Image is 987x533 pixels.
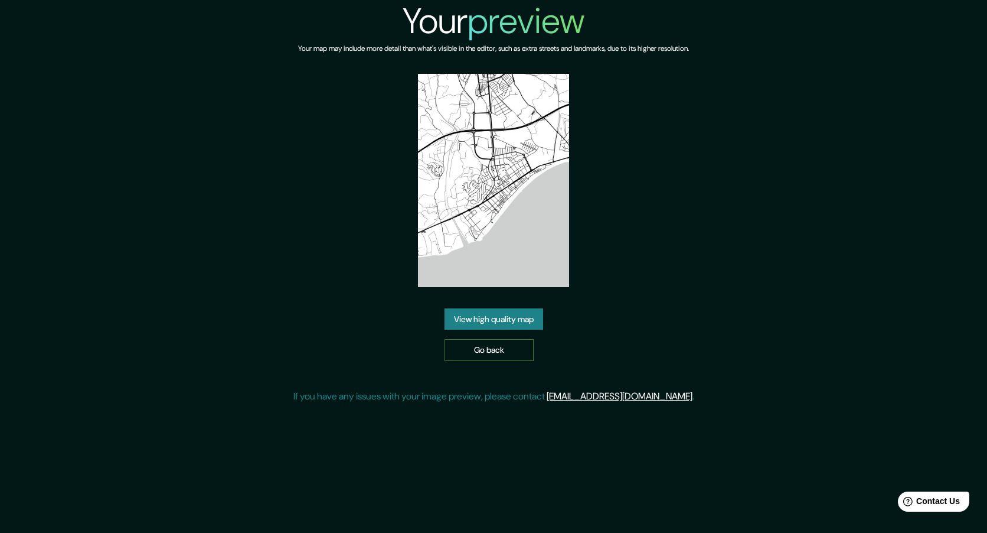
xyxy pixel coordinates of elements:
[445,308,543,330] a: View high quality map
[293,389,694,404] p: If you have any issues with your image preview, please contact .
[445,339,534,361] a: Go back
[418,74,568,287] img: created-map-preview
[298,43,689,55] h6: Your map may include more detail than what's visible in the editor, such as extra streets and lan...
[547,390,692,402] a: [EMAIL_ADDRESS][DOMAIN_NAME]
[882,487,974,520] iframe: Help widget launcher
